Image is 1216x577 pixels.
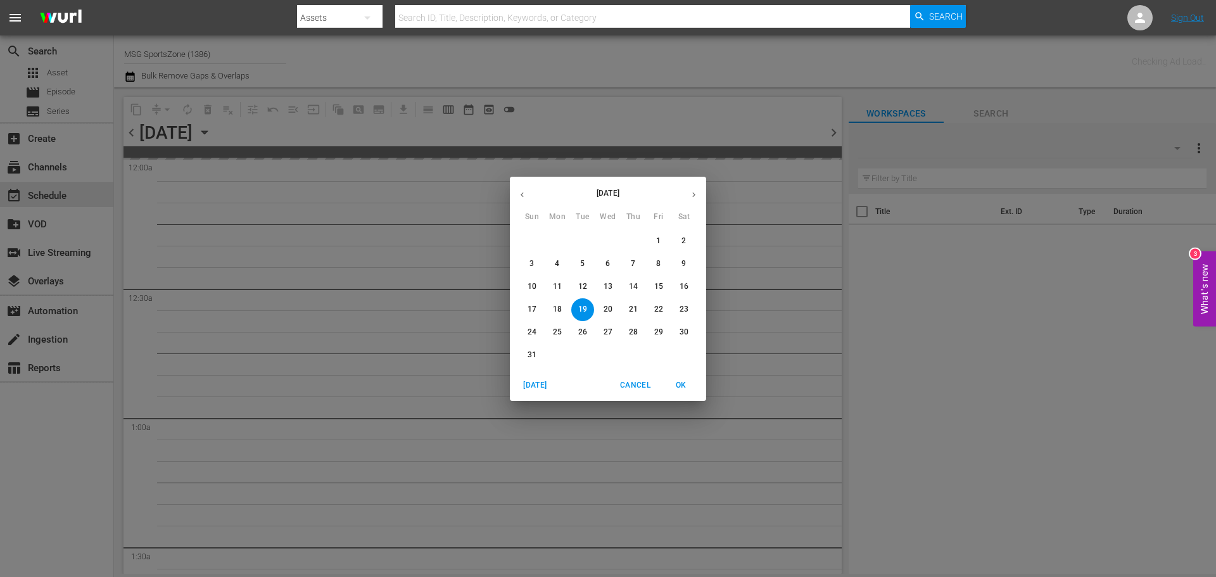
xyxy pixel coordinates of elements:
[629,304,638,315] p: 21
[673,298,695,321] button: 23
[578,327,587,338] p: 26
[629,327,638,338] p: 28
[661,375,701,396] button: OK
[647,211,670,224] span: Fri
[654,304,663,315] p: 22
[597,298,619,321] button: 20
[1171,13,1204,23] a: Sign Out
[681,236,686,246] p: 2
[647,298,670,321] button: 22
[620,379,650,392] span: Cancel
[30,3,91,33] img: ans4CAIJ8jUAAAAAAAAAAAAAAAAAAAAAAAAgQb4GAAAAAAAAAAAAAAAAAAAAAAAAJMjXAAAAAAAAAAAAAAAAAAAAAAAAgAT5G...
[553,327,562,338] p: 25
[529,258,534,269] p: 3
[604,281,612,292] p: 13
[673,276,695,298] button: 16
[622,298,645,321] button: 21
[580,258,585,269] p: 5
[647,230,670,253] button: 1
[622,276,645,298] button: 14
[673,230,695,253] button: 2
[673,211,695,224] span: Sat
[546,276,569,298] button: 11
[546,298,569,321] button: 18
[571,253,594,276] button: 5
[521,211,543,224] span: Sun
[647,253,670,276] button: 8
[520,379,550,392] span: [DATE]
[615,375,655,396] button: Cancel
[631,258,635,269] p: 7
[553,304,562,315] p: 18
[1190,248,1200,258] div: 3
[929,5,963,28] span: Search
[629,281,638,292] p: 14
[604,327,612,338] p: 27
[673,321,695,344] button: 30
[647,321,670,344] button: 29
[622,211,645,224] span: Thu
[597,276,619,298] button: 13
[680,304,688,315] p: 23
[673,253,695,276] button: 9
[680,327,688,338] p: 30
[546,211,569,224] span: Mon
[654,327,663,338] p: 29
[546,321,569,344] button: 25
[515,375,555,396] button: [DATE]
[571,321,594,344] button: 26
[656,236,661,246] p: 1
[528,304,536,315] p: 17
[578,281,587,292] p: 12
[571,298,594,321] button: 19
[535,187,681,199] p: [DATE]
[605,258,610,269] p: 6
[647,276,670,298] button: 15
[553,281,562,292] p: 11
[521,276,543,298] button: 10
[680,281,688,292] p: 16
[578,304,587,315] p: 19
[546,253,569,276] button: 4
[528,327,536,338] p: 24
[571,276,594,298] button: 12
[681,258,686,269] p: 9
[597,321,619,344] button: 27
[521,344,543,367] button: 31
[604,304,612,315] p: 20
[622,253,645,276] button: 7
[654,281,663,292] p: 15
[666,379,696,392] span: OK
[8,10,23,25] span: menu
[528,281,536,292] p: 10
[622,321,645,344] button: 28
[521,253,543,276] button: 3
[1193,251,1216,326] button: Open Feedback Widget
[597,211,619,224] span: Wed
[521,298,543,321] button: 17
[521,321,543,344] button: 24
[528,350,536,360] p: 31
[555,258,559,269] p: 4
[571,211,594,224] span: Tue
[656,258,661,269] p: 8
[597,253,619,276] button: 6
